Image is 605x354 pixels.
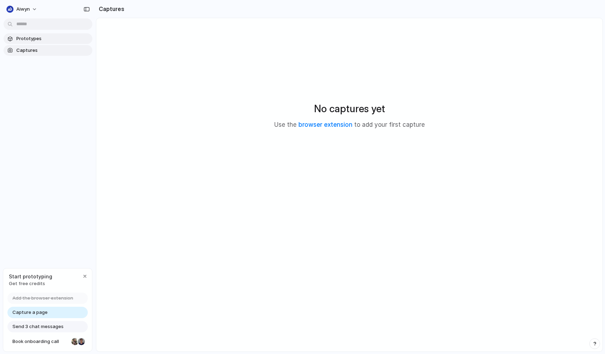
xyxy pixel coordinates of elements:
[16,47,90,54] span: Captures
[274,120,425,130] p: Use the to add your first capture
[298,121,352,128] a: browser extension
[12,309,48,316] span: Capture a page
[16,6,30,13] span: Aiwyn
[7,336,88,347] a: Book onboarding call
[4,33,92,44] a: Prototypes
[96,5,124,13] h2: Captures
[12,323,64,330] span: Send 3 chat messages
[9,273,52,280] span: Start prototyping
[77,337,86,346] div: Christian Iacullo
[4,4,41,15] button: Aiwyn
[9,280,52,287] span: Get free credits
[12,295,73,302] span: Add the browser extension
[314,101,385,116] h2: No captures yet
[4,45,92,56] a: Captures
[71,337,79,346] div: Nicole Kubica
[16,35,90,42] span: Prototypes
[12,338,69,345] span: Book onboarding call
